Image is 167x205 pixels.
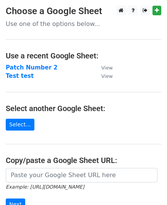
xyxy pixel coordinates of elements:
[6,184,84,190] small: Example: [URL][DOMAIN_NAME]
[6,168,157,182] input: Paste your Google Sheet URL here
[94,64,113,71] a: View
[6,73,34,79] a: Test test
[101,65,113,71] small: View
[101,73,113,79] small: View
[6,20,161,28] p: Use one of the options below...
[94,73,113,79] a: View
[6,119,34,131] a: Select...
[6,156,161,165] h4: Copy/paste a Google Sheet URL:
[6,51,161,60] h4: Use a recent Google Sheet:
[6,6,161,17] h3: Choose a Google Sheet
[6,104,161,113] h4: Select another Google Sheet:
[6,64,58,71] a: Patch Number 2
